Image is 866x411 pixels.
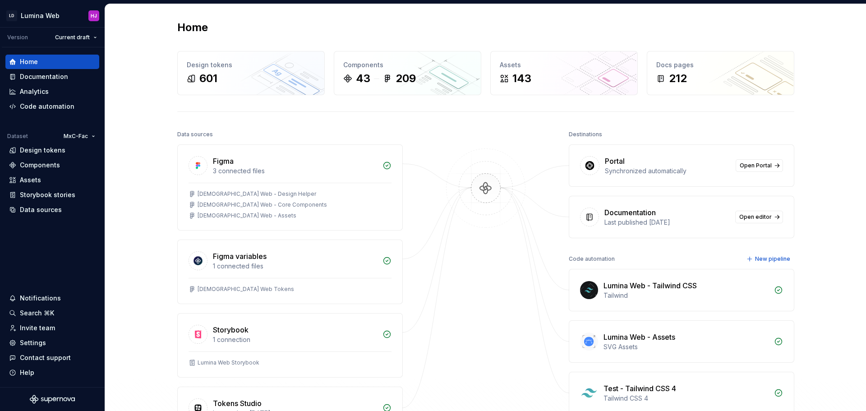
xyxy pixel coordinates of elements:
[213,262,377,271] div: 1 connected files
[739,213,772,221] span: Open editor
[604,218,730,227] div: Last published [DATE]
[569,128,602,141] div: Destinations
[213,324,249,335] div: Storybook
[5,99,99,114] a: Code automation
[213,156,234,166] div: Figma
[736,159,783,172] a: Open Portal
[5,291,99,305] button: Notifications
[647,51,794,95] a: Docs pages212
[20,175,41,185] div: Assets
[490,51,638,95] a: Assets143
[569,253,615,265] div: Code automation
[5,336,99,350] a: Settings
[91,12,97,19] div: HJ
[20,205,62,214] div: Data sources
[604,207,656,218] div: Documentation
[213,166,377,175] div: 3 connected files
[20,353,71,362] div: Contact support
[605,156,625,166] div: Portal
[51,31,101,44] button: Current draft
[603,383,676,394] div: Test - Tailwind CSS 4
[735,211,783,223] a: Open editor
[5,321,99,335] a: Invite team
[603,280,697,291] div: Lumina Web - Tailwind CSS
[744,253,794,265] button: New pipeline
[187,60,315,69] div: Design tokens
[5,203,99,217] a: Data sources
[5,351,99,365] button: Contact support
[5,158,99,172] a: Components
[198,190,316,198] div: [DEMOGRAPHIC_DATA] Web - Design Helper
[20,368,34,377] div: Help
[20,190,75,199] div: Storybook stories
[21,11,60,20] div: Lumina Web
[20,161,60,170] div: Components
[5,84,99,99] a: Analytics
[605,166,730,175] div: Synchronized automatically
[177,128,213,141] div: Data sources
[334,51,481,95] a: Components43209
[603,342,769,351] div: SVG Assets
[500,60,628,69] div: Assets
[20,102,74,111] div: Code automation
[20,294,61,303] div: Notifications
[6,10,17,21] div: LD
[20,323,55,332] div: Invite team
[669,71,687,86] div: 212
[603,332,675,342] div: Lumina Web - Assets
[20,338,46,347] div: Settings
[5,173,99,187] a: Assets
[5,55,99,69] a: Home
[755,255,790,263] span: New pipeline
[198,212,296,219] div: [DEMOGRAPHIC_DATA] Web - Assets
[2,6,103,25] button: LDLumina WebHJ
[5,365,99,380] button: Help
[20,87,49,96] div: Analytics
[7,34,28,41] div: Version
[20,146,65,155] div: Design tokens
[5,143,99,157] a: Design tokens
[177,313,403,378] a: Storybook1 connectionLumina Web Storybook
[5,188,99,202] a: Storybook stories
[177,240,403,304] a: Figma variables1 connected files[DEMOGRAPHIC_DATA] Web Tokens
[20,309,54,318] div: Search ⌘K
[198,201,327,208] div: [DEMOGRAPHIC_DATA] Web - Core Components
[603,291,769,300] div: Tailwind
[213,251,267,262] div: Figma variables
[60,130,99,143] button: MxC-Fac
[198,286,294,293] div: [DEMOGRAPHIC_DATA] Web Tokens
[213,398,262,409] div: Tokens Studio
[20,57,38,66] div: Home
[177,144,403,231] a: Figma3 connected files[DEMOGRAPHIC_DATA] Web - Design Helper[DEMOGRAPHIC_DATA] Web - Core Compone...
[213,335,377,344] div: 1 connection
[5,306,99,320] button: Search ⌘K
[603,394,769,403] div: Tailwind CSS 4
[343,60,472,69] div: Components
[64,133,88,140] span: MxC-Fac
[740,162,772,169] span: Open Portal
[512,71,531,86] div: 143
[396,71,416,86] div: 209
[30,395,75,404] svg: Supernova Logo
[198,359,259,366] div: Lumina Web Storybook
[656,60,785,69] div: Docs pages
[7,133,28,140] div: Dataset
[199,71,217,86] div: 601
[55,34,90,41] span: Current draft
[5,69,99,84] a: Documentation
[356,71,370,86] div: 43
[177,20,208,35] h2: Home
[177,51,325,95] a: Design tokens601
[20,72,68,81] div: Documentation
